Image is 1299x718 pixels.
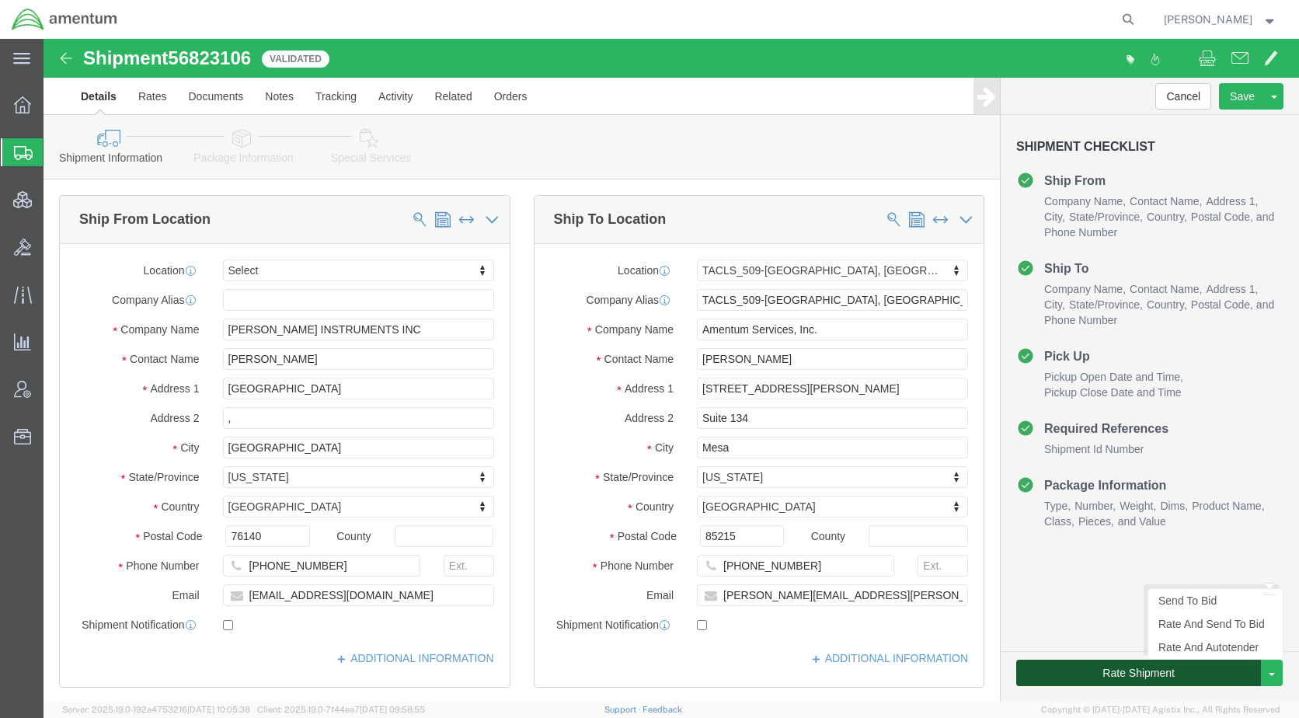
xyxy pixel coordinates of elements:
span: Copyright © [DATE]-[DATE] Agistix Inc., All Rights Reserved [1041,703,1280,716]
span: [DATE] 10:05:38 [187,705,250,714]
a: Support [604,705,643,714]
a: Feedback [643,705,682,714]
button: [PERSON_NAME] [1163,10,1278,29]
span: Client: 2025.19.0-7f44ea7 [257,705,425,714]
span: Kent Gilman [1164,11,1252,28]
span: [DATE] 09:58:55 [360,705,425,714]
iframe: FS Legacy Container [44,39,1299,702]
span: Server: 2025.19.0-192a4753216 [62,705,250,714]
img: logo [11,8,118,31]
